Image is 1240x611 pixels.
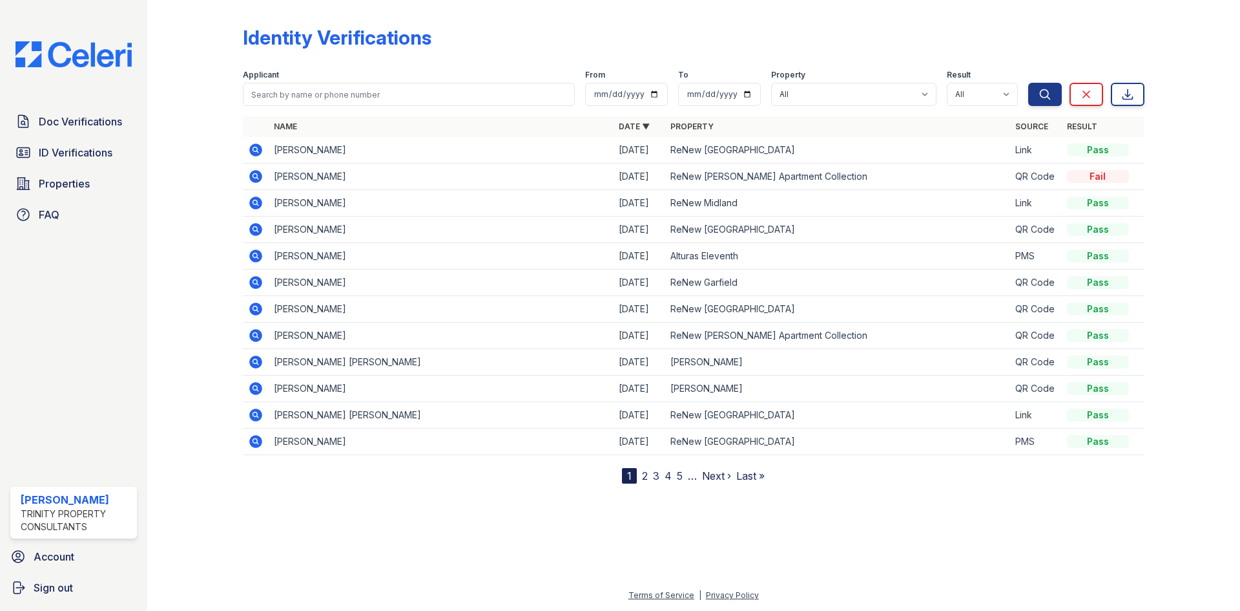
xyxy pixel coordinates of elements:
[688,468,697,484] span: …
[614,137,665,164] td: [DATE]
[1010,376,1062,402] td: QR Code
[699,590,701,600] div: |
[1067,170,1129,183] div: Fail
[665,243,1010,270] td: Alturas Eleventh
[665,270,1010,296] td: ReNew Garfield
[665,402,1010,429] td: ReNew [GEOGRAPHIC_DATA]
[269,402,614,429] td: [PERSON_NAME] [PERSON_NAME]
[5,41,142,67] img: CE_Logo_Blue-a8612792a0a2168367f1c8372b55b34899dd931a85d93a1a3d3e32e68fde9ad4.png
[653,469,659,482] a: 3
[1010,164,1062,190] td: QR Code
[614,217,665,243] td: [DATE]
[642,469,648,482] a: 2
[614,402,665,429] td: [DATE]
[1067,303,1129,316] div: Pass
[10,171,137,197] a: Properties
[614,164,665,190] td: [DATE]
[1067,144,1129,156] div: Pass
[614,243,665,270] td: [DATE]
[736,469,765,482] a: Last »
[10,109,137,134] a: Doc Verifications
[947,70,971,80] label: Result
[1010,137,1062,164] td: Link
[1067,122,1097,131] a: Result
[1067,356,1129,369] div: Pass
[614,296,665,323] td: [DATE]
[269,429,614,455] td: [PERSON_NAME]
[274,122,297,131] a: Name
[670,122,714,131] a: Property
[39,176,90,191] span: Properties
[10,140,137,166] a: ID Verifications
[614,429,665,455] td: [DATE]
[1067,435,1129,448] div: Pass
[21,508,132,533] div: Trinity Property Consultants
[1010,402,1062,429] td: Link
[622,468,637,484] div: 1
[269,217,614,243] td: [PERSON_NAME]
[1067,409,1129,422] div: Pass
[614,323,665,349] td: [DATE]
[1067,329,1129,342] div: Pass
[243,83,575,106] input: Search by name or phone number
[1067,382,1129,395] div: Pass
[678,70,688,80] label: To
[665,164,1010,190] td: ReNew [PERSON_NAME] Apartment Collection
[771,70,805,80] label: Property
[39,145,112,160] span: ID Verifications
[269,349,614,376] td: [PERSON_NAME] [PERSON_NAME]
[1067,276,1129,289] div: Pass
[702,469,731,482] a: Next ›
[1010,243,1062,270] td: PMS
[665,469,672,482] a: 4
[614,190,665,217] td: [DATE]
[1067,223,1129,236] div: Pass
[39,114,122,129] span: Doc Verifications
[706,590,759,600] a: Privacy Policy
[5,544,142,570] a: Account
[665,349,1010,376] td: [PERSON_NAME]
[243,26,431,49] div: Identity Verifications
[665,137,1010,164] td: ReNew [GEOGRAPHIC_DATA]
[1010,349,1062,376] td: QR Code
[1015,122,1048,131] a: Source
[1010,270,1062,296] td: QR Code
[614,270,665,296] td: [DATE]
[614,349,665,376] td: [DATE]
[269,323,614,349] td: [PERSON_NAME]
[34,580,73,595] span: Sign out
[34,549,74,564] span: Account
[39,207,59,222] span: FAQ
[269,270,614,296] td: [PERSON_NAME]
[585,70,605,80] label: From
[619,122,650,131] a: Date ▼
[677,469,683,482] a: 5
[1010,190,1062,217] td: Link
[5,575,142,601] a: Sign out
[628,590,694,600] a: Terms of Service
[1067,250,1129,263] div: Pass
[269,190,614,217] td: [PERSON_NAME]
[665,323,1010,349] td: ReNew [PERSON_NAME] Apartment Collection
[1067,197,1129,209] div: Pass
[665,376,1010,402] td: [PERSON_NAME]
[269,296,614,323] td: [PERSON_NAME]
[614,376,665,402] td: [DATE]
[665,296,1010,323] td: ReNew [GEOGRAPHIC_DATA]
[243,70,279,80] label: Applicant
[269,164,614,190] td: [PERSON_NAME]
[269,243,614,270] td: [PERSON_NAME]
[10,202,137,228] a: FAQ
[1010,217,1062,243] td: QR Code
[665,190,1010,217] td: ReNew Midland
[21,492,132,508] div: [PERSON_NAME]
[1010,296,1062,323] td: QR Code
[1010,429,1062,455] td: PMS
[1010,323,1062,349] td: QR Code
[665,429,1010,455] td: ReNew [GEOGRAPHIC_DATA]
[269,137,614,164] td: [PERSON_NAME]
[665,217,1010,243] td: ReNew [GEOGRAPHIC_DATA]
[269,376,614,402] td: [PERSON_NAME]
